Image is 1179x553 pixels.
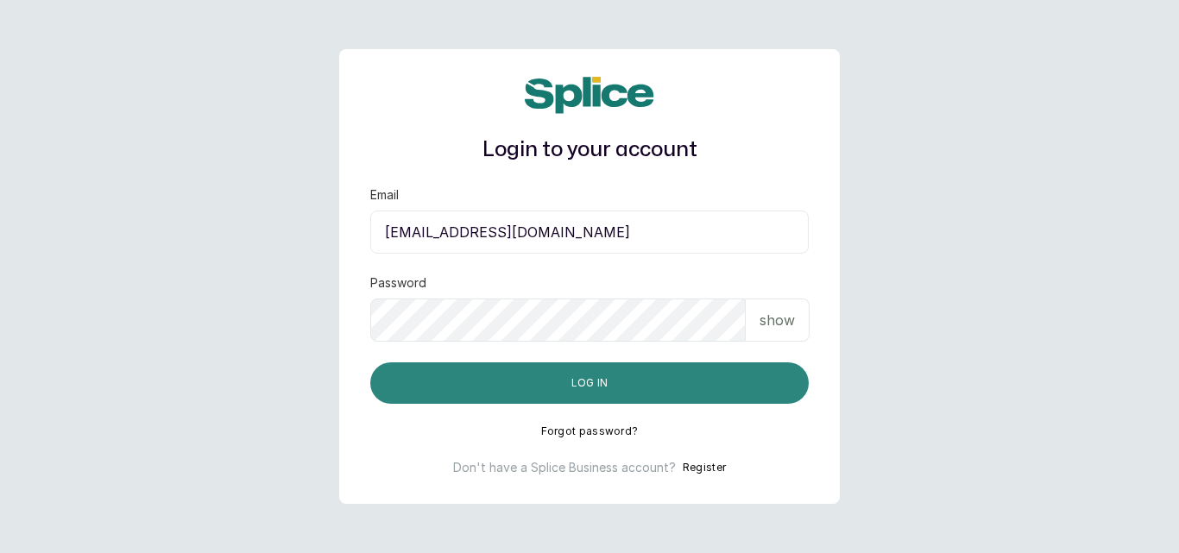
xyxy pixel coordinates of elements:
[370,362,809,404] button: Log in
[760,310,795,330] p: show
[370,274,426,292] label: Password
[453,459,676,476] p: Don't have a Splice Business account?
[370,135,809,166] h1: Login to your account
[683,459,726,476] button: Register
[370,211,809,254] input: email@acme.com
[541,424,639,438] button: Forgot password?
[370,186,399,204] label: Email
